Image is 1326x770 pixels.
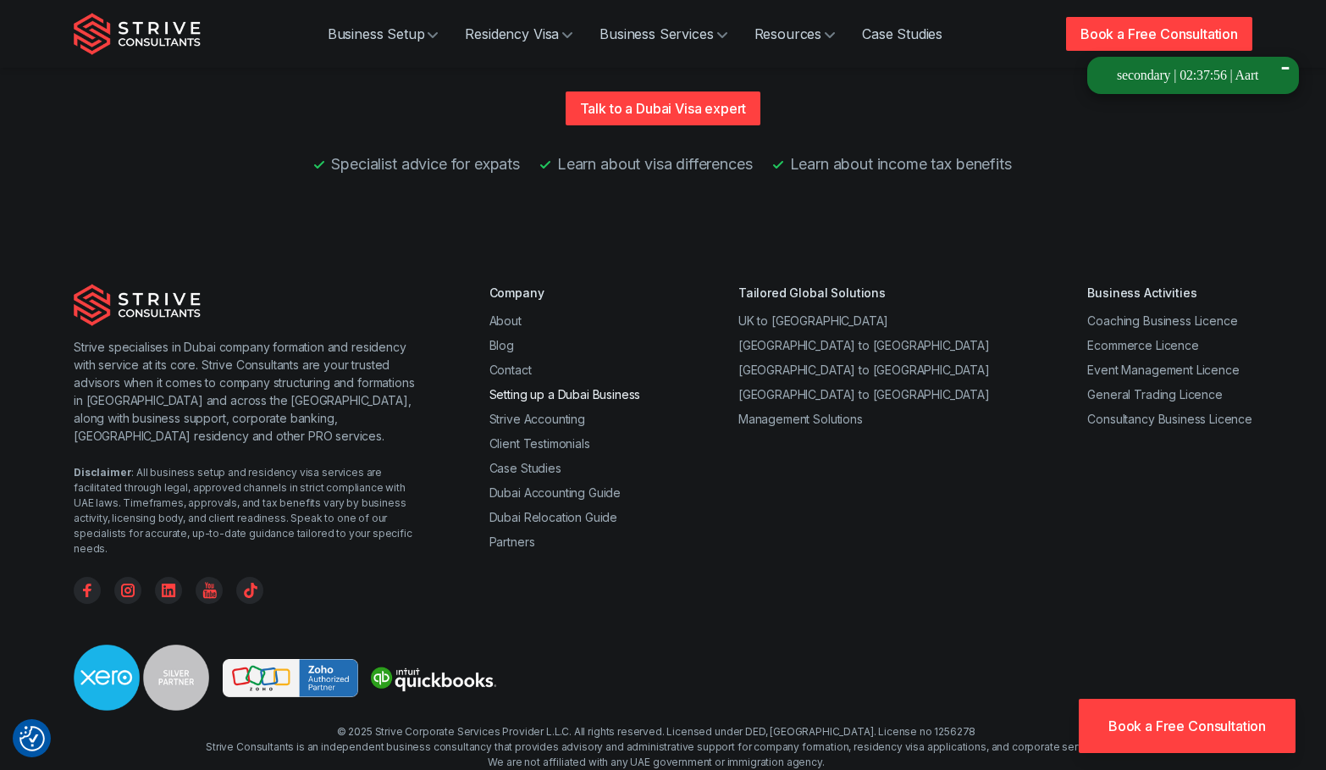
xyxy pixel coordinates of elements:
a: Ecommerce Licence [1087,338,1198,352]
img: Strive Consultants [74,284,201,326]
a: Residency Visa [451,17,586,51]
div: - [1279,32,1290,119]
span: Specialist advice for expats [331,152,520,175]
a: Contact [489,363,532,377]
div: Tailored Global Solutions [738,284,990,302]
img: Strive Consultants [74,13,201,55]
a: General Trading Licence [1087,387,1222,402]
a: Event Management Licence [1087,363,1239,377]
strong: Disclaimer [74,466,131,479]
a: Strive Accounting [489,412,585,426]
div: secondary | 02:37:56 | Aart [1117,65,1258,86]
a: Business Setup [314,17,452,51]
div: Business Activities [1087,284,1252,302]
a: Business Services [586,17,740,51]
a: Coaching Business Licence [1087,313,1237,328]
img: Revisit consent button [19,726,45,751]
a: TikTok [236,577,263,604]
a: Management Solutions [738,412,863,426]
a: Dubai Accounting Guide [489,485,621,500]
a: Book a Free Consultation [1079,699,1296,753]
a: Setting up a Dubai Business [489,387,641,402]
a: Blog [489,338,514,352]
img: Strive is a quickbooks Partner [365,659,500,696]
a: Book a Free Consultation [1066,17,1252,51]
img: Strive is a Zoho Partner [223,659,358,697]
span: Learn about income tax benefits [790,152,1012,175]
img: Strive is a Xero Silver Partner [74,645,209,711]
a: Resources [741,17,849,51]
a: Facebook [74,577,101,604]
a: Client Testimonials [489,436,590,451]
p: Strive specialises in Dubai company formation and residency with service at its core. Strive Cons... [74,338,422,445]
a: Consultancy Business Licence [1087,412,1252,426]
a: Instagram [114,577,141,604]
a: [GEOGRAPHIC_DATA] to [GEOGRAPHIC_DATA] [738,387,990,402]
span: Learn about visa differences [557,152,753,175]
a: YouTube [196,577,223,604]
a: Case Studies [848,17,956,51]
a: UK to [GEOGRAPHIC_DATA] [738,313,888,328]
button: Consent Preferences [19,726,45,751]
a: Partners [489,535,535,549]
a: Linkedin [155,577,182,604]
div: Company [489,284,641,302]
a: [GEOGRAPHIC_DATA] to [GEOGRAPHIC_DATA] [738,363,990,377]
a: Dubai Relocation Guide [489,510,617,524]
a: About [489,313,522,328]
a: Talk to a Dubai Visa expert [566,91,761,125]
a: [GEOGRAPHIC_DATA] to [GEOGRAPHIC_DATA] [738,338,990,352]
a: Case Studies [489,461,561,475]
div: : All business setup and residency visa services are facilitated through legal, approved channels... [74,465,422,557]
